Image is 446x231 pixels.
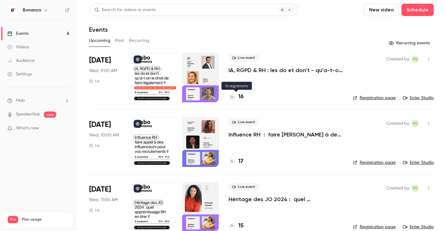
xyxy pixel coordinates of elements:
[353,160,396,166] a: Registration page
[7,58,35,64] div: Audience
[403,160,434,166] a: Enter Studio
[23,7,41,13] h6: Bonanza
[229,93,244,101] a: 16
[8,216,18,223] span: Pro
[7,30,29,37] div: Events
[89,143,100,148] div: 1 h
[364,4,399,16] button: New video
[7,71,32,77] div: Settings
[89,197,118,203] span: Wed, 11:00 AM
[412,55,419,63] span: Fabio Vilarinho
[89,36,110,46] button: Upcoming
[129,36,150,46] button: Recurring
[89,132,119,138] span: Wed, 10:00 AM
[229,54,259,62] span: Live event
[412,120,419,127] span: Fabio Vilarinho
[229,67,343,74] a: IA, RGPD & RH : les do et don’t - qu’a-t-on le droit de faire légalement ?
[44,111,56,118] span: new
[89,53,121,102] div: Nov 5 Wed, 9:00 AM (Europe/Paris)
[386,55,409,63] span: Created by
[89,117,121,167] div: Nov 5 Wed, 10:00 AM (Europe/Paris)
[403,224,434,230] a: Enter Studio
[89,79,100,84] div: 1 h
[89,120,111,130] span: [DATE]
[89,184,111,194] span: [DATE]
[386,38,434,48] button: Recurring events
[413,55,417,63] span: FV
[7,44,29,50] div: Videos
[386,120,409,127] span: Created by
[89,208,100,213] div: 1 h
[16,125,39,132] span: What's new
[62,126,69,131] iframe: Noticeable Trigger
[229,183,259,191] span: Live event
[16,111,40,118] a: SpeakerHub
[238,222,244,230] h4: 15
[89,68,117,74] span: Wed, 9:00 AM
[386,184,409,192] span: Created by
[229,131,343,138] a: Influence RH : faire [PERSON_NAME] à des influenceurs pour vos recrutements ?
[353,95,396,101] a: Registration page
[353,224,396,230] a: Registration page
[401,4,434,16] button: Schedule
[413,184,417,192] span: FV
[8,5,18,15] img: Bonanza
[238,93,244,101] h4: 16
[403,95,434,101] a: Enter Studio
[413,120,417,127] span: FV
[16,97,25,104] span: Help
[94,7,156,13] div: Search for videos or events
[412,184,419,192] span: Fabio Vilarinho
[238,157,243,166] h4: 17
[229,222,244,230] a: 15
[229,157,243,166] a: 17
[229,119,259,126] span: Live event
[89,26,108,33] h1: Events
[89,55,111,65] span: [DATE]
[115,36,124,46] button: Past
[229,196,343,203] a: Héritage des JO 2024 : quel apprentissage RH en tirer ?
[7,97,69,104] li: help-dropdown-opener
[22,217,69,222] span: Plan usage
